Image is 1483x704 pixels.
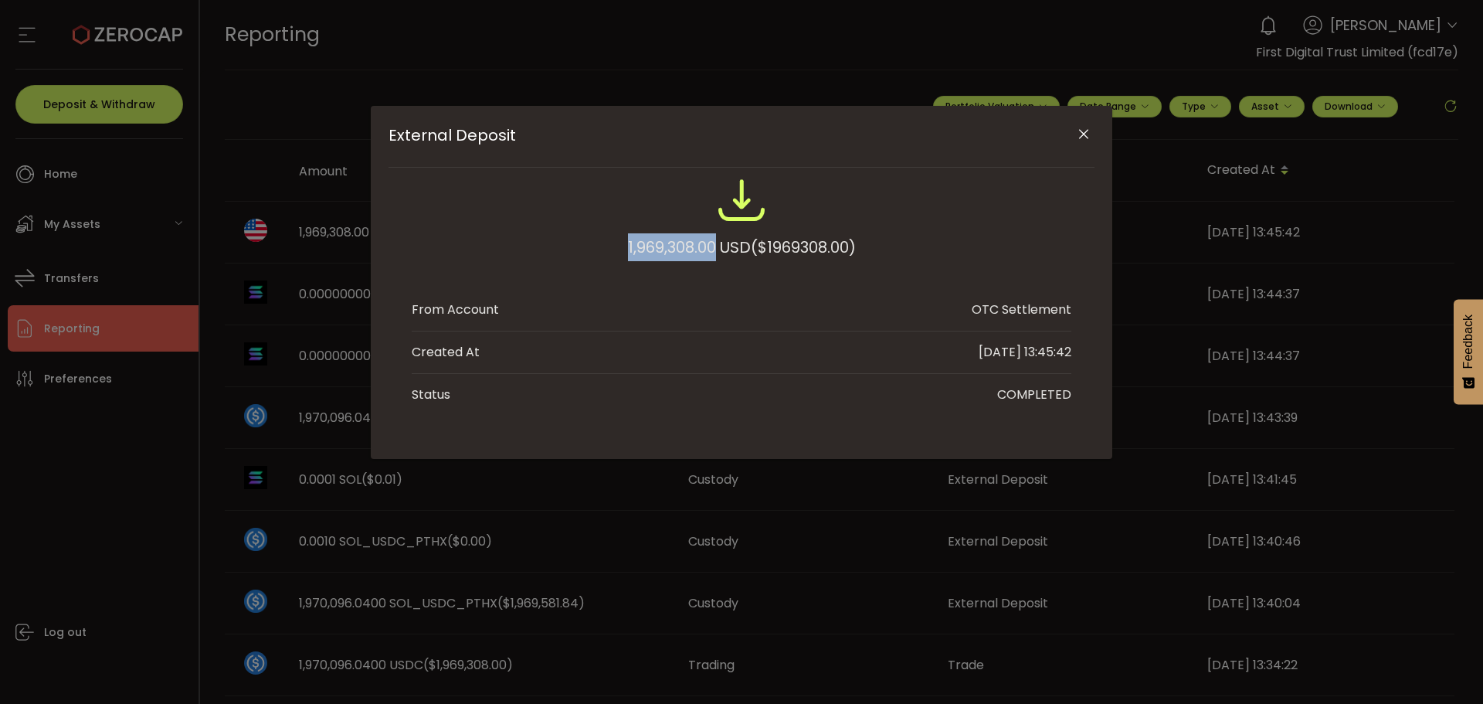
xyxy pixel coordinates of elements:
div: Created At [412,343,480,362]
button: Feedback - Show survey [1454,299,1483,404]
span: ($1969308.00) [751,233,856,261]
button: Close [1070,121,1097,148]
div: [DATE] 13:45:42 [979,343,1071,362]
div: 1,969,308.00 USD [628,233,856,261]
span: Feedback [1461,315,1475,369]
div: External Deposit [371,106,1112,459]
span: External Deposit [389,126,1024,145]
div: COMPLETED [997,386,1071,404]
div: OTC Settlement [972,301,1071,319]
div: Status [412,386,450,404]
div: From Account [412,301,499,319]
iframe: Chat Widget [1406,630,1483,704]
